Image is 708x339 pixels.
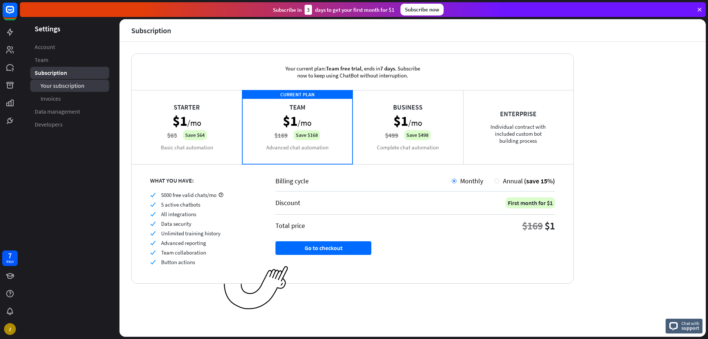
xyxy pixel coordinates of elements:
div: First month for $1 [506,197,555,208]
button: Go to checkout [275,241,371,255]
div: Your current plan: , ends in . Subscribe now to keep using ChatBot without interruption. [273,54,432,90]
div: Subscription [131,26,171,35]
span: Annual [503,177,523,185]
div: WHAT YOU HAVE: [150,177,257,184]
span: (save 15%) [524,177,555,185]
span: Chat with [681,320,700,327]
span: Invoices [41,95,61,103]
a: Developers [30,118,109,131]
div: 3 [305,5,312,15]
i: check [150,192,156,198]
div: Z [4,323,16,335]
i: check [150,240,156,246]
span: 5 active chatbots [161,201,200,208]
a: Your subscription [30,80,109,92]
span: Subscription [35,69,67,77]
span: 7 days [380,65,395,72]
span: support [681,325,700,331]
span: Data management [35,108,80,115]
span: Button actions [161,259,195,266]
div: Total price [275,221,305,230]
a: Account [30,41,109,53]
i: check [150,202,156,207]
div: 7 [8,252,12,259]
div: $169 [522,219,543,232]
i: check [150,231,156,236]
span: Account [35,43,55,51]
a: Data management [30,105,109,118]
div: Subscribe now [400,4,444,15]
span: 5000 free valid chats/mo [161,191,216,198]
i: check [150,259,156,265]
a: 7 days [2,250,18,266]
span: Data security [161,220,191,227]
div: $1 [545,219,555,232]
span: Your subscription [41,82,84,90]
a: Invoices [30,93,109,105]
div: Billing cycle [275,177,452,185]
a: Team [30,54,109,66]
header: Settings [20,24,119,34]
span: Advanced reporting [161,239,206,246]
span: All integrations [161,211,196,218]
img: ec979a0a656117aaf919.png [224,266,288,310]
i: check [150,250,156,255]
span: Developers [35,121,63,128]
i: check [150,221,156,226]
span: Team free trial [326,65,361,72]
div: Discount [275,198,300,207]
span: Team [35,56,48,64]
i: check [150,211,156,217]
div: Subscribe in days to get your first month for $1 [273,5,395,15]
button: Open LiveChat chat widget [6,3,28,25]
span: Monthly [460,177,483,185]
span: Team collaboration [161,249,206,256]
span: Unlimited training history [161,230,221,237]
div: days [6,259,14,264]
